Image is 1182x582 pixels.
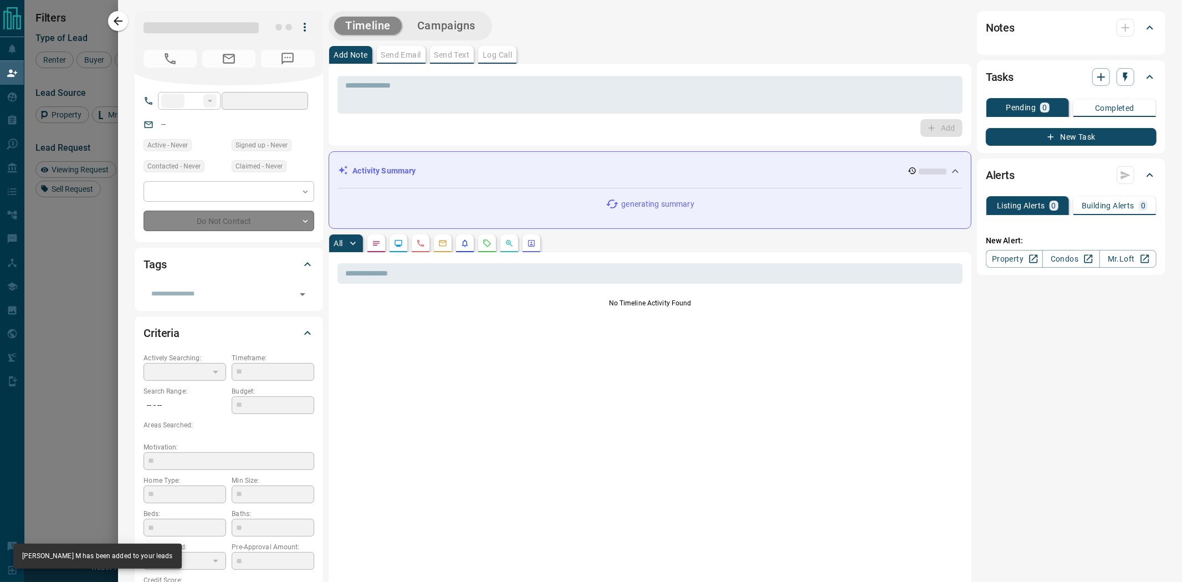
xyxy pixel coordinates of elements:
p: Beds: [144,509,226,519]
p: Building Alerts [1082,202,1134,210]
p: Listing Alerts [997,202,1045,210]
button: New Task [986,128,1157,146]
h2: Notes [986,19,1015,37]
svg: Notes [372,239,381,248]
div: Tasks [986,64,1157,90]
a: Property [986,250,1043,268]
p: Budget: [232,386,314,396]
span: No Email [202,50,255,68]
div: Criteria [144,320,314,346]
p: Pre-Approval Amount: [232,542,314,552]
span: Active - Never [147,140,188,151]
p: Baths: [232,509,314,519]
p: generating summary [621,198,694,210]
svg: Requests [483,239,492,248]
span: No Number [261,50,314,68]
span: Signed up - Never [236,140,288,151]
p: Min Size: [232,476,314,486]
p: 0 [1042,104,1047,111]
a: Condos [1042,250,1099,268]
svg: Agent Actions [527,239,536,248]
span: Claimed - Never [236,161,283,172]
a: -- [161,120,166,129]
p: Actively Searching: [144,353,226,363]
div: Do Not Contact [144,211,314,231]
p: Areas Searched: [144,420,314,430]
div: Activity Summary [338,161,962,181]
p: 0 [1141,202,1145,210]
svg: Listing Alerts [460,239,469,248]
svg: Opportunities [505,239,514,248]
svg: Calls [416,239,425,248]
span: No Number [144,50,197,68]
p: Pre-Approved: [144,542,226,552]
h2: Tags [144,256,166,273]
p: -- - -- [144,396,226,415]
button: Timeline [334,17,402,35]
p: 0 [1052,202,1056,210]
div: Alerts [986,162,1157,188]
button: Open [295,287,310,302]
p: Motivation: [144,442,314,452]
p: Home Type: [144,476,226,486]
span: Contacted - Never [147,161,201,172]
svg: Lead Browsing Activity [394,239,403,248]
p: Search Range: [144,386,226,396]
div: Tags [144,251,314,278]
h2: Tasks [986,68,1014,86]
p: New Alert: [986,235,1157,247]
div: [PERSON_NAME] M has been added to your leads [22,547,173,565]
p: Add Note [334,51,367,59]
a: Mr.Loft [1099,250,1157,268]
button: Campaigns [406,17,487,35]
p: All [334,239,342,247]
p: Activity Summary [352,165,416,177]
p: Pending [1006,104,1036,111]
div: Notes [986,14,1157,41]
h2: Criteria [144,324,180,342]
p: Completed [1095,104,1134,112]
p: No Timeline Activity Found [337,298,963,308]
h2: Alerts [986,166,1015,184]
svg: Emails [438,239,447,248]
p: Timeframe: [232,353,314,363]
